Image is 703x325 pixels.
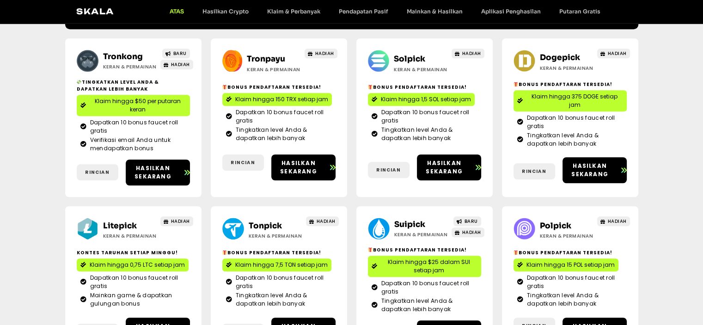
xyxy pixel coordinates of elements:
a: HADIAH [452,49,484,58]
font: Klaim & Perbanyak [267,8,320,15]
a: Hasilkan sekarang [271,154,336,180]
a: Tonpick [249,221,282,231]
font: Keran & Permainan [249,233,302,239]
font: BARU [465,218,478,225]
font: Bonus Pendaftaran Tersedia! [519,249,612,256]
a: HADIAH [305,49,337,58]
a: Rincian [222,154,264,171]
a: Suipick [394,220,425,229]
a: Skala [76,6,114,16]
font: Bonus Pendaftaran Tersedia! [373,84,467,91]
a: Hasilkan sekarang [126,159,190,185]
a: Hasilkan sekarang [417,154,481,180]
font: Klaim hingga 15 POL setiap jam [526,261,615,269]
font: Keran & Permainan [247,66,300,73]
font: Hasilkan sekarang [280,159,317,175]
font: Klaim hingga 7,5 TON setiap jam [235,261,328,269]
font: Solpick [394,54,425,64]
font: Hasilkan sekarang [134,164,171,180]
font: Tingkatkan level Anda & dapatkan lebih banyak [236,126,307,142]
font: Hasilkan sekarang [426,159,463,175]
font: Tingkatkan level Anda & dapatkan lebih banyak [77,79,159,92]
font: Dapatkan 10 bonus faucet roll gratis [381,279,470,295]
a: Klaim hingga 150 TRX setiap jam [222,93,332,106]
a: HADIAH [306,216,339,226]
a: HADIAH [597,49,630,58]
font: HADIAH [462,229,481,236]
img: 🎁 [368,247,373,252]
a: Klaim hingga 7,5 TON setiap jam [222,258,331,271]
a: Hasilkan sekarang [562,157,627,183]
font: Keran & Permainan [540,65,593,72]
font: Keran & Permainan [103,233,157,239]
font: Dapatkan 10 bonus faucet roll gratis [527,114,615,130]
font: Bonus Pendaftaran Tersedia! [227,84,321,91]
font: Dogepick [540,53,580,62]
font: HADIAH [608,218,627,225]
font: Hasilkan Crypto [202,8,249,15]
a: Tronpayu [247,54,285,64]
font: Klaim hingga $25 dalam SUI setiap jam [388,258,470,274]
a: HADIAH [597,216,630,226]
font: Keran & Permainan [540,233,593,239]
a: Klaim hingga 15 POL setiap jam [513,258,618,271]
font: HADIAH [462,50,481,57]
font: Klaim hingga 150 TRX setiap jam [235,95,328,103]
font: Kontes taruhan setiap minggu! [77,249,178,256]
font: Bonus Pendaftaran Tersedia! [373,246,467,253]
font: Rincian [522,168,546,175]
font: Klaim hingga 1,5 SOL setiap jam [381,95,471,103]
img: 🎁 [368,85,373,89]
a: Klaim & Perbanyak [258,8,330,15]
font: Mainkan game & dapatkan gulungan bonus [90,291,172,307]
img: 🎁 [222,250,227,255]
font: ATAS [170,8,184,15]
a: Tronkong [103,52,143,61]
img: 🎁 [222,85,227,89]
font: HADIAH [317,218,336,225]
font: Dapatkan 10 bonus faucet roll gratis [527,274,615,290]
font: Dapatkan 10 bonus faucet roll gratis [381,108,470,124]
a: Klaim hingga 375 DOGE setiap jam [513,90,627,111]
a: HADIAH [160,60,193,69]
font: Klaim hingga $50 per putaran keran [95,97,181,113]
a: HADIAH [452,227,484,237]
font: Dapatkan 10 bonus faucet roll gratis [90,118,178,135]
font: Rincian [376,166,400,173]
a: Mainkan & Hasilkan [397,8,472,15]
a: Rincian [513,163,555,179]
font: Klaim hingga 375 DOGE setiap jam [532,92,617,109]
a: Putaran Gratis [550,8,610,15]
font: Mainkan & Hasilkan [407,8,463,15]
a: BARU [162,49,190,58]
a: Klaim hingga 0,75 LTC setiap jam [77,258,189,271]
img: 🎁 [513,82,518,86]
font: Aplikasi Penghasilan [481,8,541,15]
font: Dapatkan 10 bonus faucet roll gratis [90,274,178,290]
a: Litepick [103,221,137,231]
font: Polpick [540,221,571,231]
font: HADIAH [315,50,334,57]
font: HADIAH [171,61,190,68]
font: Tingkatkan level Anda & dapatkan lebih banyak [381,297,453,313]
font: Klaim hingga 0,75 LTC setiap jam [90,261,185,269]
a: HADIAH [160,216,193,226]
a: Hasilkan Crypto [193,8,258,15]
a: ATAS [160,8,193,15]
font: Tingkatkan level Anda & dapatkan lebih banyak [527,291,599,307]
font: Dapatkan 10 bonus faucet roll gratis [236,108,324,124]
font: Tingkatkan level Anda & dapatkan lebih banyak [236,291,307,307]
font: Verifikasi email Anda untuk mendapatkan bonus [90,136,171,152]
a: Rincian [77,164,118,180]
a: Klaim hingga 1,5 SOL setiap jam [368,93,475,106]
a: Klaim hingga $50 per putaran keran [77,95,190,116]
a: Rincian [368,162,410,178]
img: 🎁 [513,250,518,255]
a: Aplikasi Penghasilan [472,8,550,15]
font: BARU [173,50,187,57]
